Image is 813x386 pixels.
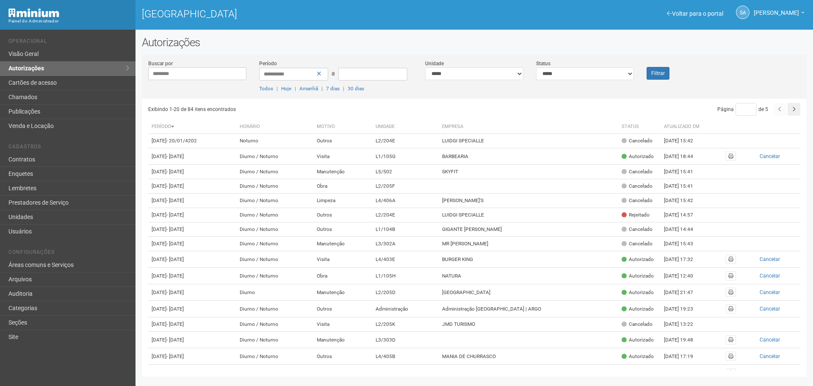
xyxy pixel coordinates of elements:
[148,251,236,268] td: [DATE]
[743,352,797,361] button: Cancelar
[148,194,236,208] td: [DATE]
[236,194,313,208] td: Diurno / Noturno
[622,137,653,144] div: Cancelado
[372,148,439,165] td: L1/105G
[439,301,618,317] td: Administração [GEOGRAPHIC_DATA] | ARGO
[754,11,805,17] a: [PERSON_NAME]
[313,222,372,237] td: Outros
[313,134,372,148] td: Outros
[148,179,236,194] td: [DATE]
[622,305,654,313] div: Autorizado
[661,165,707,179] td: [DATE] 15:41
[622,289,654,296] div: Autorizado
[332,70,335,77] span: a
[148,365,236,381] td: [DATE]
[166,197,184,203] span: - [DATE]
[661,332,707,348] td: [DATE] 19:48
[321,86,323,92] span: |
[439,251,618,268] td: BURGER KING
[236,237,313,251] td: Diurno / Noturno
[148,301,236,317] td: [DATE]
[439,348,618,365] td: MANIA DE CHURRASCO
[236,317,313,332] td: Diurno / Noturno
[661,237,707,251] td: [DATE] 15:43
[667,10,723,17] a: Voltar para o portal
[661,348,707,365] td: [DATE] 17:19
[661,222,707,237] td: [DATE] 14:44
[372,237,439,251] td: L3/302A
[622,336,654,344] div: Autorizado
[622,353,654,360] div: Autorizado
[313,348,372,365] td: Outros
[148,60,173,67] label: Buscar por
[166,273,184,279] span: - [DATE]
[743,255,797,264] button: Cancelar
[8,17,129,25] div: Painel do Administrador
[661,365,707,381] td: [DATE] 18:03
[313,194,372,208] td: Limpeza
[148,222,236,237] td: [DATE]
[313,301,372,317] td: Outros
[622,211,650,219] div: Rejeitado
[148,332,236,348] td: [DATE]
[372,284,439,301] td: L2/205D
[743,271,797,280] button: Cancelar
[661,268,707,284] td: [DATE] 12:40
[166,138,197,144] span: - 20/01/4202
[313,165,372,179] td: Manutenção
[343,86,344,92] span: |
[236,208,313,222] td: Diurno / Noturno
[372,332,439,348] td: L3/303D
[148,148,236,165] td: [DATE]
[148,237,236,251] td: [DATE]
[372,179,439,194] td: L2/205F
[743,288,797,297] button: Cancelar
[661,120,707,134] th: Atualizado em
[236,365,313,381] td: Diurno
[439,284,618,301] td: [GEOGRAPHIC_DATA]
[236,251,313,268] td: Diurno / Noturno
[425,60,444,67] label: Unidade
[313,120,372,134] th: Motivo
[166,183,184,189] span: - [DATE]
[736,6,749,19] a: SA
[661,148,707,165] td: [DATE] 18:44
[148,284,236,301] td: [DATE]
[661,194,707,208] td: [DATE] 15:42
[148,120,236,134] th: Período
[142,8,468,19] h1: [GEOGRAPHIC_DATA]
[661,251,707,268] td: [DATE] 17:32
[313,148,372,165] td: Visita
[166,353,184,359] span: - [DATE]
[439,365,618,381] td: OUTBACK
[8,144,129,153] li: Cadastros
[148,103,475,116] div: Exibindo 1-20 de 84 itens encontrados
[743,335,797,344] button: Cancelar
[622,256,654,263] div: Autorizado
[313,332,372,348] td: Manutenção
[661,134,707,148] td: [DATE] 15:42
[372,194,439,208] td: L4/406A
[661,179,707,194] td: [DATE] 15:41
[313,284,372,301] td: Manutenção
[166,241,184,247] span: - [DATE]
[259,86,273,92] a: Todos
[166,370,184,376] span: - [DATE]
[372,222,439,237] td: L1/104B
[166,226,184,232] span: - [DATE]
[536,60,550,67] label: Status
[236,120,313,134] th: Horário
[622,183,653,190] div: Cancelado
[281,86,291,92] a: Hoje
[236,332,313,348] td: Diurno / Noturno
[622,153,654,160] div: Autorizado
[622,226,653,233] div: Cancelado
[372,268,439,284] td: L1/105H
[372,120,439,134] th: Unidade
[313,365,372,381] td: Manutenção
[259,60,277,67] label: Período
[439,134,618,148] td: LUIDGI SPECIALLE
[326,86,340,92] a: 7 dias
[743,304,797,314] button: Cancelar
[236,301,313,317] td: Diurno / Noturno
